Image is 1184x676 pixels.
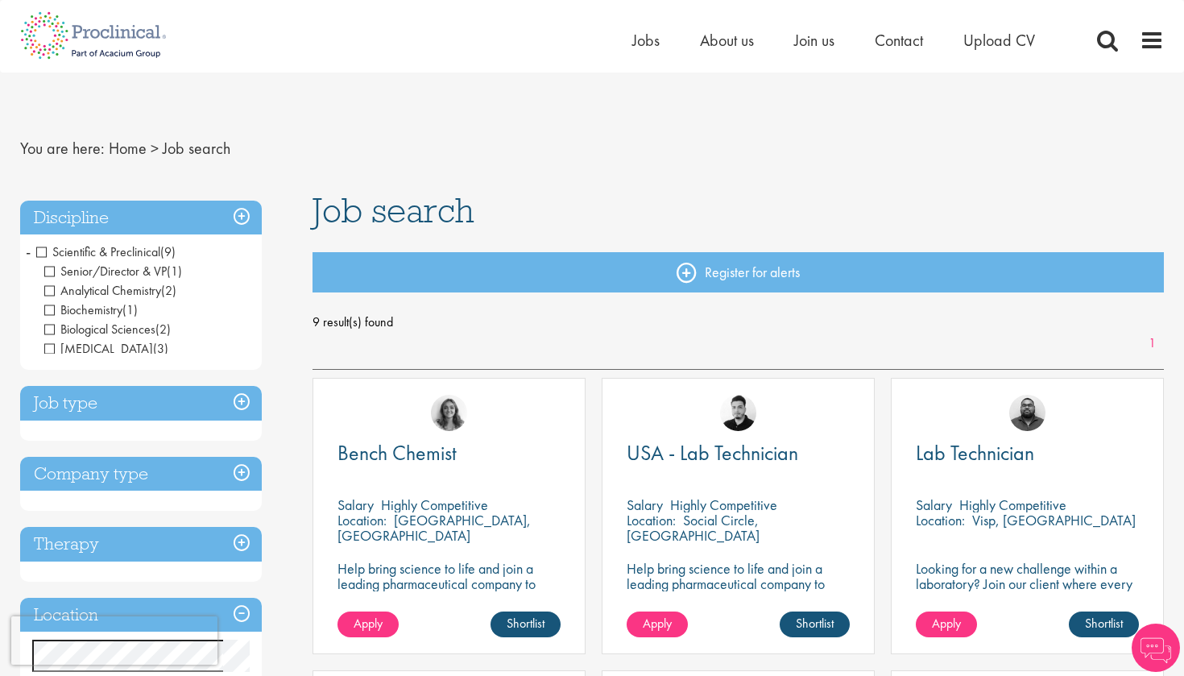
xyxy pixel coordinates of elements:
img: Anderson Maldonado [720,395,756,431]
span: [MEDICAL_DATA] [44,340,153,357]
a: USA - Lab Technician [627,443,850,463]
span: Analytical Chemistry [44,282,176,299]
span: USA - Lab Technician [627,439,798,467]
span: Apply [643,615,672,632]
a: Bench Chemist [337,443,561,463]
p: Looking for a new challenge within a laboratory? Join our client where every experiment brings us... [916,561,1139,607]
span: Senior/Director & VP [44,263,182,280]
a: Register for alerts [313,252,1165,292]
p: [GEOGRAPHIC_DATA], [GEOGRAPHIC_DATA] [337,511,531,545]
span: Biochemistry [44,301,138,318]
a: Apply [337,612,399,637]
span: Lab Technician [916,439,1034,467]
span: Location: [627,511,676,529]
span: > [151,138,159,159]
span: Apply [354,615,383,632]
span: Apply [932,615,961,632]
span: Bench Chemist [337,439,457,467]
span: Scientific & Preclinical [36,243,176,260]
span: Salary [916,496,952,514]
img: Ashley Bennett [1009,395,1045,431]
a: Apply [627,612,688,637]
p: Social Circle, [GEOGRAPHIC_DATA] [627,511,760,545]
p: Highly Competitive [381,496,488,514]
h3: Therapy [20,527,262,562]
p: Highly Competitive [670,496,777,514]
a: Lab Technician [916,443,1139,463]
a: Shortlist [780,612,850,637]
span: Salary [337,496,374,514]
a: Apply [916,612,977,637]
span: Analytical Chemistry [44,282,161,299]
span: Job search [313,189,474,232]
span: (2) [161,282,176,299]
span: Salary [627,496,663,514]
h3: Job type [20,386,262,421]
span: - [26,239,31,263]
span: (1) [167,263,182,280]
span: (3) [153,340,168,357]
span: Senior/Director & VP [44,263,167,280]
a: breadcrumb link [109,138,147,159]
span: (9) [160,243,176,260]
span: Biological Sciences [44,321,155,338]
a: Upload CV [963,30,1035,51]
a: Contact [875,30,923,51]
h3: Discipline [20,201,262,235]
a: About us [700,30,754,51]
iframe: reCAPTCHA [11,616,217,665]
a: 1 [1141,334,1164,353]
p: Help bring science to life and join a leading pharmaceutical company to play a key role in delive... [337,561,561,637]
span: You are here: [20,138,105,159]
img: Jackie Cerchio [431,395,467,431]
p: Highly Competitive [959,496,1066,514]
p: Visp, [GEOGRAPHIC_DATA] [972,511,1136,529]
span: Biological Sciences [44,321,171,338]
span: Location: [337,511,387,529]
img: Chatbot [1132,624,1180,672]
span: Job search [163,138,230,159]
span: (1) [122,301,138,318]
a: Join us [794,30,834,51]
a: Jobs [632,30,660,51]
h3: Company type [20,457,262,491]
span: Location: [916,511,965,529]
span: Biochemistry [44,301,122,318]
a: Shortlist [491,612,561,637]
h3: Location [20,598,262,632]
span: Laboratory Technician [44,340,168,357]
span: (2) [155,321,171,338]
p: Help bring science to life and join a leading pharmaceutical company to play a key role in delive... [627,561,850,637]
span: Scientific & Preclinical [36,243,160,260]
span: 9 result(s) found [313,310,1165,334]
a: Shortlist [1069,612,1139,637]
